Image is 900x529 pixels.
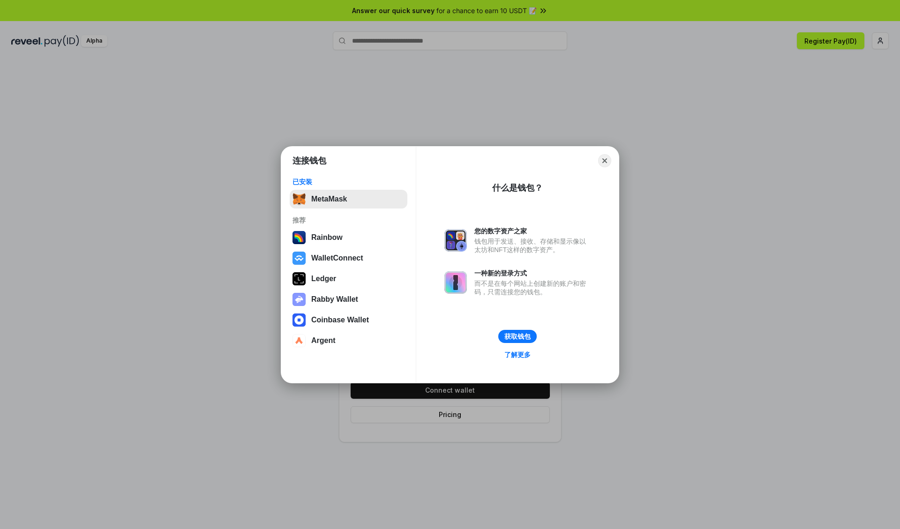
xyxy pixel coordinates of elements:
[292,313,306,327] img: svg+xml,%3Csvg%20width%3D%2228%22%20height%3D%2228%22%20viewBox%3D%220%200%2028%2028%22%20fill%3D...
[292,231,306,244] img: svg+xml,%3Csvg%20width%3D%22120%22%20height%3D%22120%22%20viewBox%3D%220%200%20120%20120%22%20fil...
[311,336,336,345] div: Argent
[311,195,347,203] div: MetaMask
[504,350,531,359] div: 了解更多
[444,229,467,252] img: svg+xml,%3Csvg%20xmlns%3D%22http%3A%2F%2Fwww.w3.org%2F2000%2Fsvg%22%20fill%3D%22none%22%20viewBox...
[290,249,407,268] button: WalletConnect
[504,332,531,341] div: 获取钱包
[311,254,363,262] div: WalletConnect
[311,233,343,242] div: Rainbow
[290,331,407,350] button: Argent
[292,178,405,186] div: 已安装
[598,154,611,167] button: Close
[290,228,407,247] button: Rainbow
[492,182,543,194] div: 什么是钱包？
[498,330,537,343] button: 获取钱包
[292,216,405,224] div: 推荐
[292,193,306,206] img: svg+xml,%3Csvg%20fill%3D%22none%22%20height%3D%2233%22%20viewBox%3D%220%200%2035%2033%22%20width%...
[311,295,358,304] div: Rabby Wallet
[290,311,407,329] button: Coinbase Wallet
[292,293,306,306] img: svg+xml,%3Csvg%20xmlns%3D%22http%3A%2F%2Fwww.w3.org%2F2000%2Fsvg%22%20fill%3D%22none%22%20viewBox...
[474,227,591,235] div: 您的数字资产之家
[474,279,591,296] div: 而不是在每个网站上创建新的账户和密码，只需连接您的钱包。
[311,275,336,283] div: Ledger
[290,190,407,209] button: MetaMask
[474,269,591,277] div: 一种新的登录方式
[292,155,326,166] h1: 连接钱包
[292,272,306,285] img: svg+xml,%3Csvg%20xmlns%3D%22http%3A%2F%2Fwww.w3.org%2F2000%2Fsvg%22%20width%3D%2228%22%20height%3...
[311,316,369,324] div: Coinbase Wallet
[290,269,407,288] button: Ledger
[292,252,306,265] img: svg+xml,%3Csvg%20width%3D%2228%22%20height%3D%2228%22%20viewBox%3D%220%200%2028%2028%22%20fill%3D...
[444,271,467,294] img: svg+xml,%3Csvg%20xmlns%3D%22http%3A%2F%2Fwww.w3.org%2F2000%2Fsvg%22%20fill%3D%22none%22%20viewBox...
[499,349,536,361] a: 了解更多
[474,237,591,254] div: 钱包用于发送、接收、存储和显示像以太坊和NFT这样的数字资产。
[292,334,306,347] img: svg+xml,%3Csvg%20width%3D%2228%22%20height%3D%2228%22%20viewBox%3D%220%200%2028%2028%22%20fill%3D...
[290,290,407,309] button: Rabby Wallet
